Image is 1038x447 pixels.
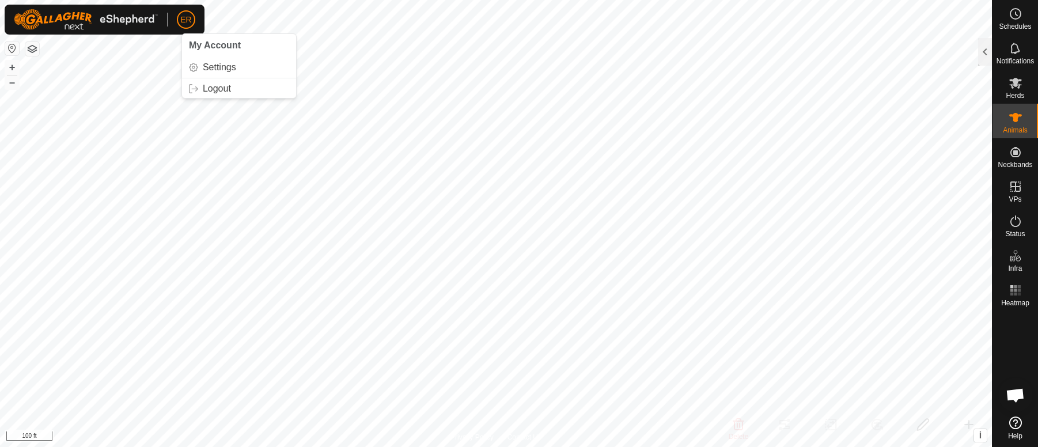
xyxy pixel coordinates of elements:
span: Status [1005,230,1025,237]
a: Help [992,412,1038,444]
span: Schedules [999,23,1031,30]
button: Map Layers [25,42,39,56]
span: Logout [203,84,231,93]
a: Open chat [998,378,1033,412]
a: Settings [182,58,296,77]
span: VPs [1009,196,1021,203]
span: Infra [1008,265,1022,272]
span: Notifications [997,58,1034,65]
span: ER [180,14,191,26]
button: – [5,75,19,89]
button: Reset Map [5,41,19,55]
span: i [979,430,982,440]
img: Gallagher Logo [14,9,158,30]
span: Settings [203,63,236,72]
a: Privacy Policy [450,432,494,442]
span: Animals [1003,127,1028,134]
a: Logout [182,79,296,98]
a: Contact Us [507,432,541,442]
span: Heatmap [1001,300,1029,306]
span: Help [1008,433,1022,440]
span: Neckbands [998,161,1032,168]
button: + [5,60,19,74]
button: i [974,429,987,442]
span: Herds [1006,92,1024,99]
span: My Account [189,40,241,50]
